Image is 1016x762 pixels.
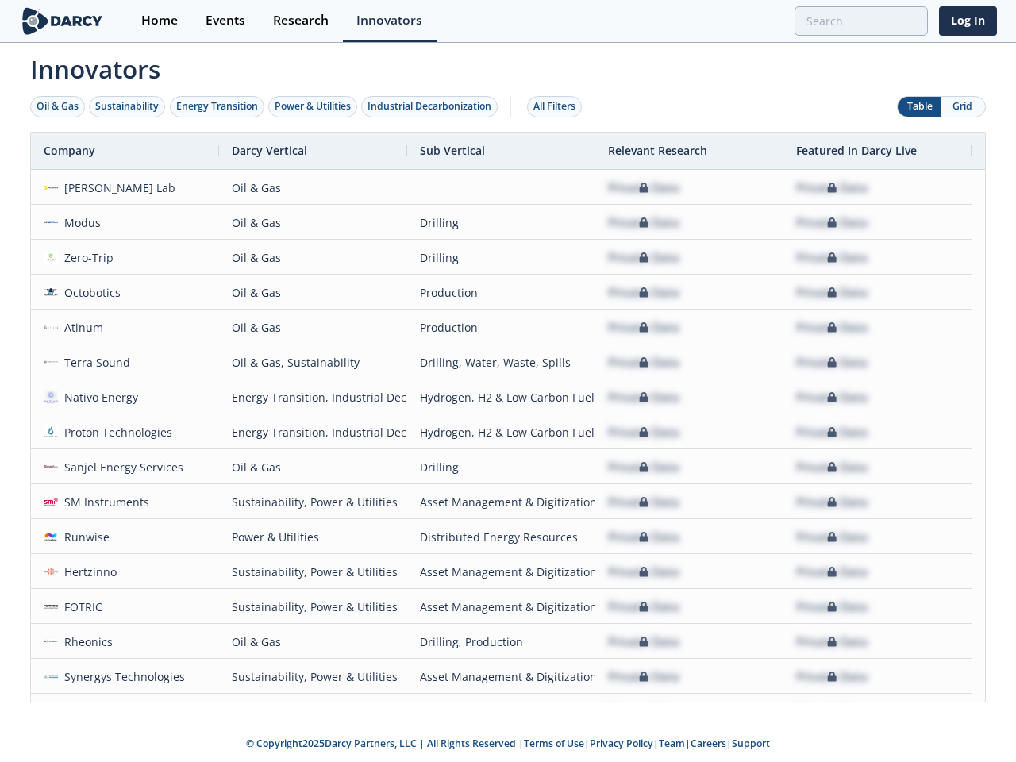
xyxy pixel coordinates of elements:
a: Log In [939,6,997,36]
button: All Filters [527,96,582,117]
div: Zero-Trip [58,241,114,275]
div: Atinum [58,310,104,344]
div: Asset Management & Digitization, Methane Emissions [420,590,583,624]
div: Power & Utilities [232,520,394,554]
div: Power & Utilities [232,695,394,729]
div: Private Data [796,345,868,379]
div: Oil & Gas [232,310,394,344]
img: 0133bb7e-1967-4e01-889f-d186a3c734a4 [44,669,58,683]
div: Oil & Gas [232,241,394,275]
div: Hydrogen, H2 & Low Carbon Fuels [420,380,583,414]
div: Distributed Energy Resources, Transportation Electrification [420,695,583,729]
div: Production [420,275,583,310]
div: Hertzinno [58,555,117,589]
div: Drilling, Production [420,625,583,659]
div: Innovators [356,14,422,27]
button: Energy Transition [170,96,264,117]
img: 6c1fd47e-a9de-4d25-b0ff-b9dbcf72eb3c [44,355,58,369]
div: Private Data [608,485,679,519]
div: Oil & Gas [232,625,394,659]
button: Power & Utilities [268,96,357,117]
div: Private Data [796,660,868,694]
div: Private Data [796,695,868,729]
img: sanjel.com.png [44,460,58,474]
div: Private Data [796,520,868,554]
p: © Copyright 2025 Darcy Partners, LLC | All Rights Reserved | | | | | [22,737,994,751]
div: Private Data [608,520,679,554]
div: Drilling [420,206,583,240]
div: Asset Management & Digitization, Methane Emissions [420,660,583,694]
div: Private Data [608,275,679,310]
div: SM Instruments [58,485,150,519]
button: Oil & Gas [30,96,85,117]
span: Relevant Research [608,143,707,158]
div: Sustainability, Power & Utilities [232,555,394,589]
div: Oil & Gas [232,206,394,240]
span: Darcy Vertical [232,143,307,158]
a: Team [659,737,685,750]
img: 7b228af2-2927-4939-aa9f-c088b96d1056 [44,495,58,509]
div: Production [420,310,583,344]
div: Private Data [608,590,679,624]
button: Table [898,97,941,117]
div: Private Data [796,625,868,659]
div: Nativo Energy [58,380,139,414]
div: Proton Technologies [58,415,173,449]
div: Private Data [796,450,868,484]
div: Fermata Energy [58,695,148,729]
div: Private Data [796,310,868,344]
img: a5afd840-feb6-4328-8c69-739a799e54d1 [44,215,58,229]
div: Oil & Gas [37,99,79,114]
span: Sub Vertical [420,143,485,158]
div: Modus [58,206,102,240]
img: logo-wide.svg [19,7,106,35]
img: 6be74745-e7f4-4809-9227-94d27c50fd57 [44,634,58,648]
div: Octobotics [58,275,121,310]
input: Advanced Search [795,6,928,36]
div: Drilling, Water, Waste, Spills [420,345,583,379]
div: Sanjel Energy Services [58,450,184,484]
div: Private Data [608,310,679,344]
div: Asset Management & Digitization, Methane Emissions [420,485,583,519]
div: Private Data [608,695,679,729]
div: Sustainability, Power & Utilities [232,590,394,624]
img: 28659a50-3ed8-4eb4-84e4-ecf8848b7f3a [44,529,58,544]
div: Private Data [608,380,679,414]
div: Private Data [608,660,679,694]
div: Private Data [796,590,868,624]
div: Oil & Gas [232,275,394,310]
div: Private Data [608,625,679,659]
img: 9c95c6f0-4dc2-42bd-b77a-e8faea8af569 [44,425,58,439]
div: Synergys Technologies [58,660,186,694]
a: Support [732,737,770,750]
div: Terra Sound [58,345,131,379]
div: Private Data [608,241,679,275]
div: Sustainability [95,99,159,114]
div: Private Data [796,171,868,205]
div: Private Data [796,206,868,240]
img: e41a9aca-1af1-479c-9b99-414026293702 [44,599,58,614]
div: Private Data [796,555,868,589]
div: Hydrogen, H2 & Low Carbon Fuels [420,415,583,449]
div: Drilling [420,241,583,275]
div: Private Data [796,415,868,449]
div: Private Data [608,206,679,240]
span: Company [44,143,95,158]
button: Industrial Decarbonization [361,96,498,117]
div: Private Data [608,171,679,205]
div: Drilling [420,450,583,484]
div: Research [273,14,329,27]
div: Private Data [608,450,679,484]
img: 45a0cbea-d989-4350-beef-8637b4f6d6e9 [44,320,58,334]
div: Private Data [796,241,868,275]
div: Oil & Gas [232,171,394,205]
div: Home [141,14,178,27]
button: Sustainability [89,96,165,117]
div: Events [206,14,245,27]
button: Grid [941,97,985,117]
div: All Filters [533,99,575,114]
span: Featured In Darcy Live [796,143,917,158]
div: Industrial Decarbonization [368,99,491,114]
div: Energy Transition, Industrial Decarbonization [232,380,394,414]
div: Rheonics [58,625,114,659]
